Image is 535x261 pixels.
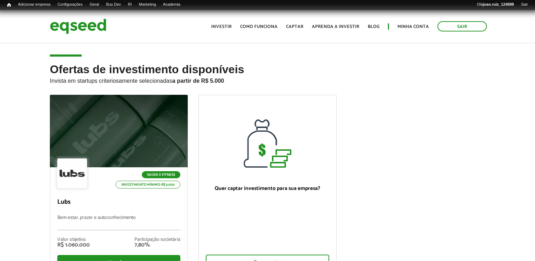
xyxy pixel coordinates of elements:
a: Sair [517,2,531,7]
a: Minha conta [397,24,429,29]
span: Início [7,2,11,7]
a: Blog [368,24,379,29]
a: Academia [159,2,184,7]
p: Investimento mínimo: R$ 5.000 [116,181,180,188]
a: RI [124,2,135,7]
div: R$ 1.060.000 [57,242,90,248]
strong: a partir de R$ 5.000 [172,78,224,84]
a: Olájoao.ruiz_124888 [473,2,517,7]
a: Aprenda a investir [312,24,359,29]
p: Invista em startups criteriosamente selecionadas [50,76,485,84]
img: EqSeed [50,17,106,36]
a: Bus Dev [103,2,124,7]
div: Valor objetivo [57,237,90,242]
a: Sair [437,21,487,31]
a: Investir [211,24,232,29]
a: Adicionar empresa [14,2,54,7]
p: Lubs [57,198,180,206]
p: Bem-estar, prazer e autoconhecimento [57,215,180,230]
div: 7,80% [134,242,180,248]
a: Configurações [54,2,86,7]
p: Quer captar investimento para sua empresa? [206,185,329,192]
a: Como funciona [240,24,278,29]
a: Geral [86,2,103,7]
p: Saúde e Fitness [142,171,180,178]
a: Captar [286,24,303,29]
a: Início [4,2,14,8]
div: Participação societária [134,237,180,242]
h2: Ofertas de investimento disponíveis [50,63,485,95]
a: Marketing [135,2,159,7]
strong: joao.ruiz_124888 [483,2,514,6]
